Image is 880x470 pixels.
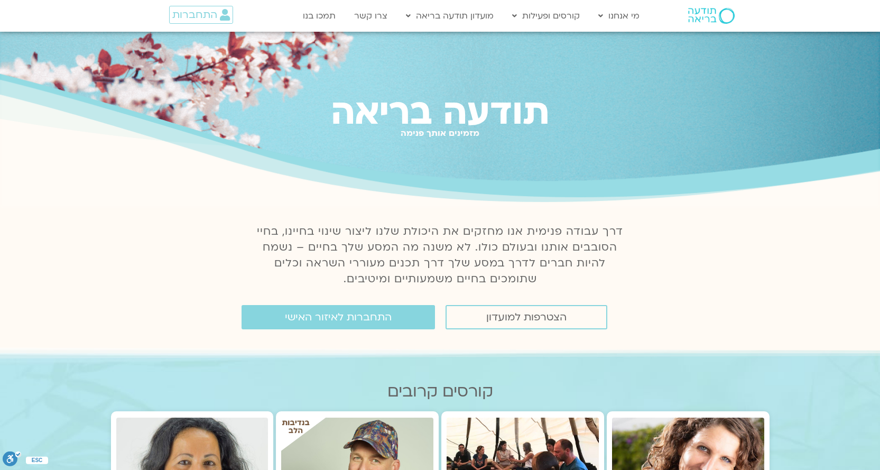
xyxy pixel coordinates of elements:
[507,6,585,26] a: קורסים ופעילות
[298,6,341,26] a: תמכו בנו
[169,6,233,24] a: התחברות
[242,305,435,329] a: התחברות לאיזור האישי
[111,382,770,401] h2: קורסים קרובים
[172,9,217,21] span: התחברות
[401,6,499,26] a: מועדון תודעה בריאה
[446,305,607,329] a: הצטרפות למועדון
[486,311,567,323] span: הצטרפות למועדון
[349,6,393,26] a: צרו קשר
[593,6,645,26] a: מי אנחנו
[251,224,629,287] p: דרך עבודה פנימית אנו מחזקים את היכולת שלנו ליצור שינוי בחיינו, בחיי הסובבים אותנו ובעולם כולו. לא...
[285,311,392,323] span: התחברות לאיזור האישי
[688,8,735,24] img: תודעה בריאה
